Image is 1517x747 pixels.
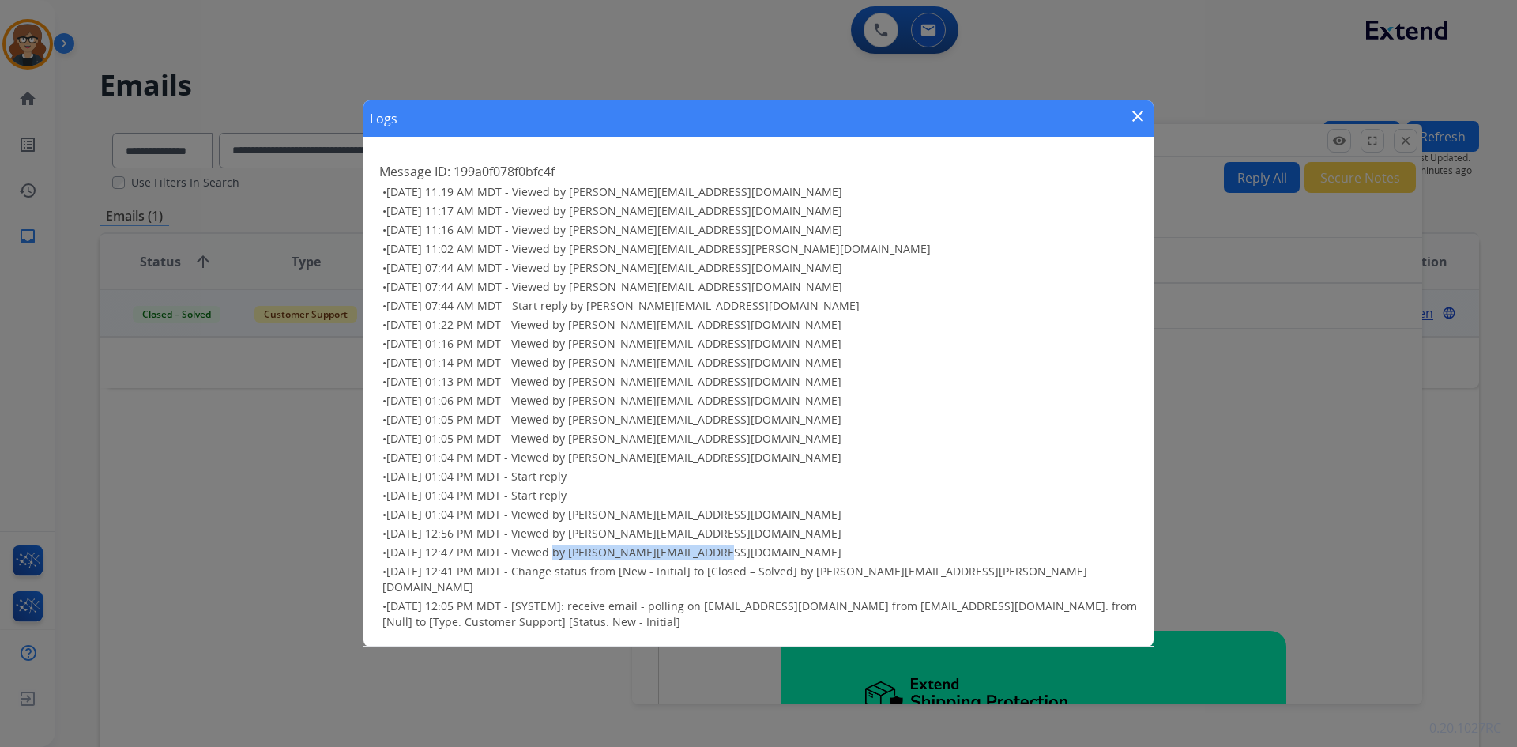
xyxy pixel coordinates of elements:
h3: • [382,507,1138,523]
h3: • [382,598,1138,630]
h3: • [382,469,1138,485]
h3: • [382,393,1138,409]
h3: • [382,222,1138,238]
span: [DATE] 12:05 PM MDT - [SYSTEM]: receive email - polling on [EMAIL_ADDRESS][DOMAIN_NAME] from [EMA... [382,598,1137,629]
h3: • [382,279,1138,295]
span: [DATE] 01:05 PM MDT - Viewed by [PERSON_NAME][EMAIL_ADDRESS][DOMAIN_NAME] [386,431,841,446]
h3: • [382,317,1138,333]
h3: • [382,488,1138,504]
h3: • [382,355,1138,371]
span: [DATE] 01:13 PM MDT - Viewed by [PERSON_NAME][EMAIL_ADDRESS][DOMAIN_NAME] [386,374,841,389]
span: [DATE] 01:04 PM MDT - Start reply [386,488,567,503]
span: [DATE] 07:44 AM MDT - Viewed by [PERSON_NAME][EMAIL_ADDRESS][DOMAIN_NAME] [386,279,842,294]
h3: • [382,203,1138,219]
span: [DATE] 12:41 PM MDT - Change status from [New - Initial] to [Closed – Solved] by [PERSON_NAME][EM... [382,564,1087,594]
span: [DATE] 01:16 PM MDT - Viewed by [PERSON_NAME][EMAIL_ADDRESS][DOMAIN_NAME] [386,336,841,351]
span: [DATE] 07:44 AM MDT - Start reply by [PERSON_NAME][EMAIL_ADDRESS][DOMAIN_NAME] [386,298,860,313]
span: [DATE] 11:19 AM MDT - Viewed by [PERSON_NAME][EMAIL_ADDRESS][DOMAIN_NAME] [386,184,842,199]
span: [DATE] 01:14 PM MDT - Viewed by [PERSON_NAME][EMAIL_ADDRESS][DOMAIN_NAME] [386,355,841,370]
h3: • [382,526,1138,541]
h3: • [382,336,1138,352]
h3: • [382,431,1138,447]
span: 199a0f078f0bfc4f [454,163,555,180]
p: 0.20.1027RC [1429,719,1501,738]
h3: • [382,412,1138,428]
mat-icon: close [1128,107,1147,126]
span: [DATE] 01:06 PM MDT - Viewed by [PERSON_NAME][EMAIL_ADDRESS][DOMAIN_NAME] [386,393,841,408]
span: [DATE] 11:17 AM MDT - Viewed by [PERSON_NAME][EMAIL_ADDRESS][DOMAIN_NAME] [386,203,842,218]
span: Message ID: [379,163,450,180]
span: [DATE] 11:02 AM MDT - Viewed by [PERSON_NAME][EMAIL_ADDRESS][PERSON_NAME][DOMAIN_NAME] [386,241,931,256]
span: [DATE] 12:47 PM MDT - Viewed by [PERSON_NAME][EMAIL_ADDRESS][DOMAIN_NAME] [386,545,841,560]
h3: • [382,545,1138,560]
h3: • [382,374,1138,390]
h1: Logs [370,109,397,128]
h3: • [382,450,1138,466]
h3: • [382,298,1138,314]
span: [DATE] 12:56 PM MDT - Viewed by [PERSON_NAME][EMAIL_ADDRESS][DOMAIN_NAME] [386,526,841,541]
span: [DATE] 07:44 AM MDT - Viewed by [PERSON_NAME][EMAIL_ADDRESS][DOMAIN_NAME] [386,260,842,275]
h3: • [382,260,1138,276]
h3: • [382,241,1138,257]
span: [DATE] 01:04 PM MDT - Viewed by [PERSON_NAME][EMAIL_ADDRESS][DOMAIN_NAME] [386,450,841,465]
span: [DATE] 01:04 PM MDT - Viewed by [PERSON_NAME][EMAIL_ADDRESS][DOMAIN_NAME] [386,507,841,522]
span: [DATE] 01:22 PM MDT - Viewed by [PERSON_NAME][EMAIL_ADDRESS][DOMAIN_NAME] [386,317,841,332]
h3: • [382,184,1138,200]
span: [DATE] 11:16 AM MDT - Viewed by [PERSON_NAME][EMAIL_ADDRESS][DOMAIN_NAME] [386,222,842,237]
span: [DATE] 01:05 PM MDT - Viewed by [PERSON_NAME][EMAIL_ADDRESS][DOMAIN_NAME] [386,412,841,427]
span: [DATE] 01:04 PM MDT - Start reply [386,469,567,484]
h3: • [382,564,1138,595]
